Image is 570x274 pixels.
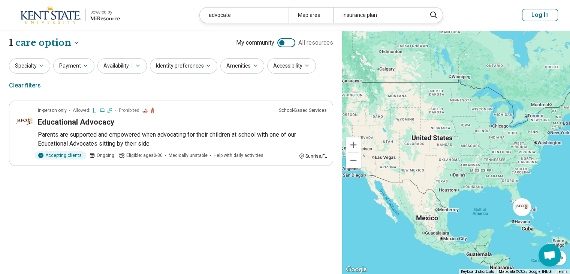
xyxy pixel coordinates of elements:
[9,77,41,95] div: Clear filters
[97,152,114,159] span: Ongoing
[279,107,327,114] p: School-Based Services
[522,9,558,21] button: Log In
[346,153,361,168] button: Zoom out
[333,8,422,23] div: Insurance plan
[38,117,114,127] h3: Educational Advocacy
[38,130,327,148] p: Parents are supported and empowered when advocating for their children at school with one of our ...
[299,153,327,160] div: Sunrise , FL
[539,244,561,266] a: Open chat
[38,107,67,114] p: In-person only
[126,152,163,159] span: Eligible: ages 0-30
[97,58,147,74] button: Availability1
[53,58,94,74] button: Payment
[9,58,50,74] button: Specialty
[289,8,333,23] div: Map area
[150,58,217,74] button: Identity preferences
[298,38,333,47] span: All resources
[73,107,90,114] span: Allowed:
[15,36,80,49] button: Care options
[214,152,263,159] span: Help with daily activities
[20,6,81,24] img: Kent State University
[236,38,274,47] span: My community
[15,36,71,49] span: care option
[35,151,86,160] div: Accepting clients
[267,58,316,74] button: Accessibility
[346,137,361,152] button: Zoom in
[119,107,141,114] span: Prohibited:
[9,36,80,49] h1: 1
[12,6,120,24] a: Kent State Universitypowered by
[220,58,264,74] button: Amenities
[130,62,133,70] span: 1
[200,8,289,23] div: advocate
[557,269,568,274] a: Terms (opens in new tab)
[90,9,120,15] div: powered by
[499,269,552,274] span: Map data ©2025 Google, INEGI
[169,152,208,159] span: Medically unstable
